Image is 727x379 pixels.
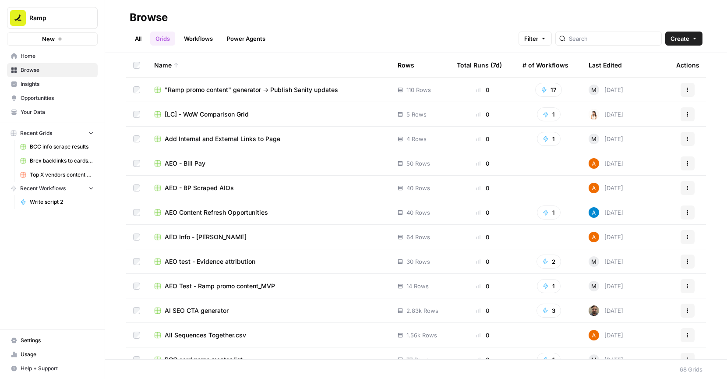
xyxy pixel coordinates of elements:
[589,158,599,169] img: i32oznjerd8hxcycc1k00ct90jt3
[130,11,168,25] div: Browse
[589,354,623,365] div: [DATE]
[589,109,599,120] img: io4ypvsgsdj46an5fw5xz6gw7t15
[16,140,98,154] a: BCC info scrape results
[7,63,98,77] a: Browse
[30,198,94,206] span: Write script 2
[536,255,561,269] button: 2
[536,304,561,318] button: 3
[589,109,623,120] div: [DATE]
[150,32,175,46] a: Grids
[406,208,430,217] span: 40 Rows
[457,135,508,143] div: 0
[589,330,623,340] div: [DATE]
[671,34,689,43] span: Create
[457,85,508,94] div: 0
[665,32,702,46] button: Create
[21,52,94,60] span: Home
[7,361,98,375] button: Help + Support
[179,32,218,46] a: Workflows
[589,183,599,193] img: i32oznjerd8hxcycc1k00ct90jt3
[154,110,384,119] a: [LC] - WoW Comparison Grid
[165,257,255,266] span: AEO test - Evidence attribution
[591,282,596,290] span: M
[154,355,384,364] a: BCC card name master list
[154,233,384,241] a: AEO Info - [PERSON_NAME]
[7,32,98,46] button: New
[154,53,384,77] div: Name
[20,184,66,192] span: Recent Workflows
[7,77,98,91] a: Insights
[21,351,94,358] span: Usage
[130,32,147,46] a: All
[10,10,26,26] img: Ramp Logo
[21,80,94,88] span: Insights
[406,184,430,192] span: 40 Rows
[406,355,429,364] span: 77 Rows
[7,333,98,347] a: Settings
[589,85,623,95] div: [DATE]
[165,85,338,94] span: "Ramp promo content" generator -> Publish Sanity updates
[30,157,94,165] span: Brex backlinks to cards page
[589,158,623,169] div: [DATE]
[537,107,561,121] button: 1
[21,365,94,372] span: Help + Support
[589,281,623,291] div: [DATE]
[16,168,98,182] a: Top X vendors content generator
[406,233,430,241] span: 64 Rows
[519,32,552,46] button: Filter
[154,257,384,266] a: AEO test - Evidence attribution
[589,232,623,242] div: [DATE]
[524,34,538,43] span: Filter
[589,330,599,340] img: i32oznjerd8hxcycc1k00ct90jt3
[457,355,508,364] div: 0
[154,85,384,94] a: "Ramp promo content" generator -> Publish Sanity updates
[165,355,243,364] span: BCC card name master list
[537,353,561,367] button: 1
[457,110,508,119] div: 0
[406,282,429,290] span: 14 Rows
[7,7,98,29] button: Workspace: Ramp
[406,257,430,266] span: 30 Rows
[406,159,430,168] span: 50 Rows
[21,336,94,344] span: Settings
[537,279,561,293] button: 1
[457,208,508,217] div: 0
[522,53,568,77] div: # of Workflows
[165,282,275,290] span: AEO Test - Ramp promo content_MVP
[591,355,596,364] span: M
[154,159,384,168] a: AEO - Bill Pay
[457,184,508,192] div: 0
[457,53,502,77] div: Total Runs (7d)
[30,143,94,151] span: BCC info scrape results
[591,85,596,94] span: M
[589,305,623,316] div: [DATE]
[398,53,414,77] div: Rows
[154,306,384,315] a: AI SEO CTA generator
[165,184,234,192] span: AEO - BP Scraped AIOs
[154,208,384,217] a: AEO Content Refresh Opportunities
[21,108,94,116] span: Your Data
[7,49,98,63] a: Home
[457,282,508,290] div: 0
[537,132,561,146] button: 1
[457,233,508,241] div: 0
[165,233,247,241] span: AEO Info - [PERSON_NAME]
[591,257,596,266] span: M
[7,127,98,140] button: Recent Grids
[7,347,98,361] a: Usage
[457,331,508,340] div: 0
[406,331,437,340] span: 1.56k Rows
[406,135,427,143] span: 4 Rows
[589,134,623,144] div: [DATE]
[154,331,384,340] a: All Sequences Together.csv
[589,53,622,77] div: Last Edited
[406,85,431,94] span: 110 Rows
[165,110,249,119] span: [LC] - WoW Comparison Grid
[457,257,508,266] div: 0
[30,171,94,179] span: Top X vendors content generator
[42,35,55,43] span: New
[680,365,702,374] div: 68 Grids
[222,32,271,46] a: Power Agents
[16,154,98,168] a: Brex backlinks to cards page
[457,159,508,168] div: 0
